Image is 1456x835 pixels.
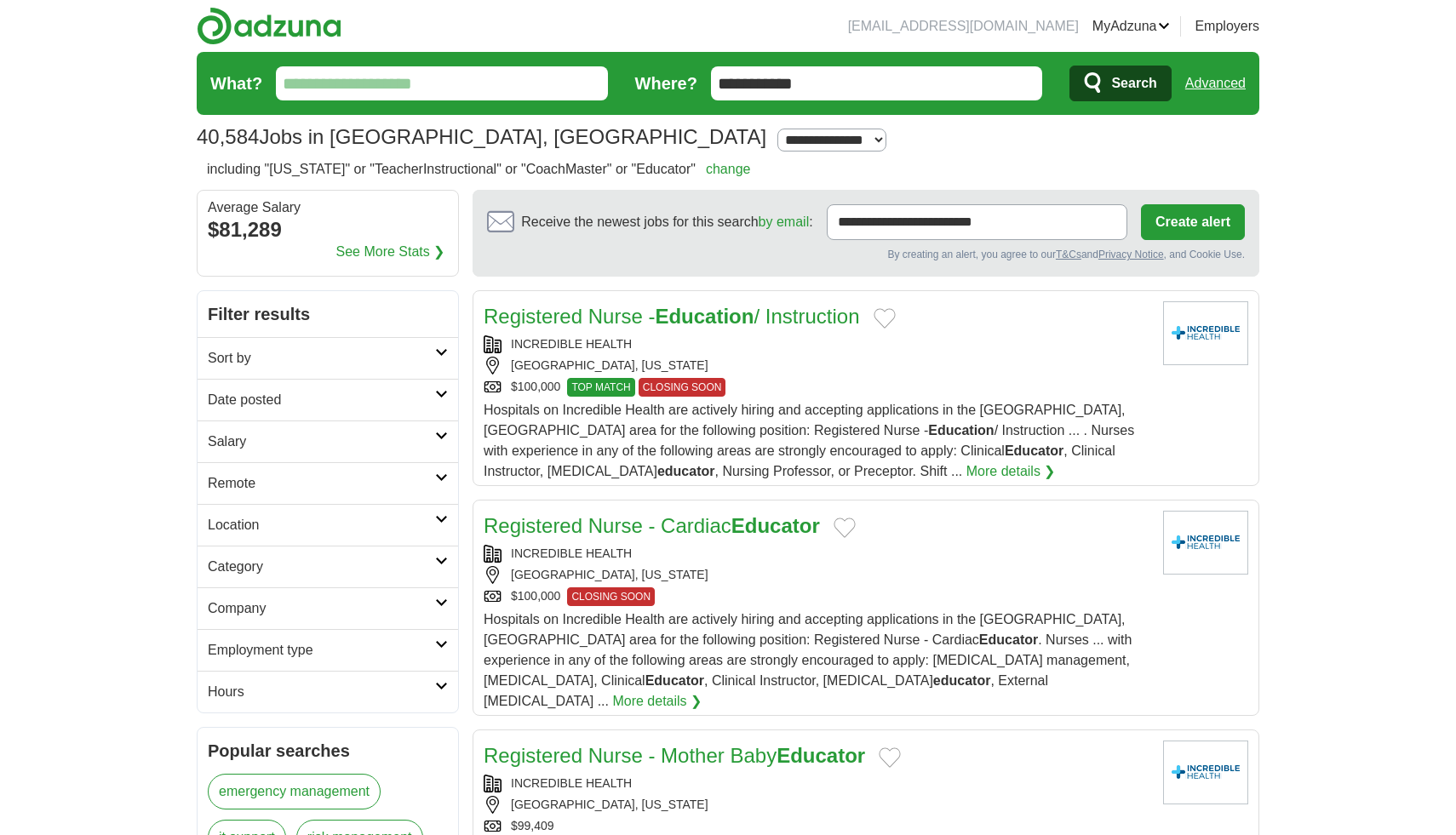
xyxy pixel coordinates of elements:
h2: Salary [208,432,435,452]
a: Remote [198,462,458,504]
label: Where? [635,71,697,96]
button: Add to favorite jobs [834,518,856,538]
a: Location [198,504,458,546]
a: More details ❯ [612,691,702,712]
h2: Filter results [198,291,458,337]
strong: educator [933,673,991,688]
a: Salary [198,420,458,462]
strong: Educator [645,673,704,688]
li: [EMAIL_ADDRESS][DOMAIN_NAME] [848,16,1079,37]
h2: Employment type [208,640,435,661]
a: T&Cs [1056,249,1081,260]
h1: Jobs in [GEOGRAPHIC_DATA], [GEOGRAPHIC_DATA] [197,125,766,148]
a: Registered Nurse -Education/ Instruction [484,305,860,328]
a: Sort by [198,337,458,379]
h2: Popular searches [208,738,448,764]
strong: Education [928,423,994,438]
button: Create alert [1141,204,1245,240]
div: $99,409 [484,817,1149,835]
h2: Sort by [208,348,435,369]
span: Receive the newest jobs for this search : [521,212,812,232]
a: by email [759,214,810,229]
h2: Company [208,598,435,619]
a: Advanced [1185,66,1246,100]
img: Adzuna logo [197,7,341,45]
div: [GEOGRAPHIC_DATA], [US_STATE] [484,566,1149,584]
span: TOP MATCH [567,378,634,397]
button: Search [1069,66,1171,101]
span: CLOSING SOON [567,587,655,606]
h2: Remote [208,473,435,494]
a: See More Stats ❯ [336,242,445,262]
button: Add to favorite jobs [874,308,896,329]
h2: Date posted [208,390,435,410]
div: $100,000 [484,378,1149,397]
a: Privacy Notice [1098,249,1164,260]
div: $100,000 [484,587,1149,606]
a: MyAdzuna [1092,16,1171,37]
a: change [706,162,751,176]
h2: including "[US_STATE]" or "TeacherInstructional" or "CoachMaster" or "Educator" [207,159,750,180]
h2: Category [208,557,435,577]
a: emergency management [208,774,381,809]
strong: Educator [777,744,865,767]
a: Employment type [198,629,458,671]
div: By creating an alert, you agree to our and , and Cookie Use. [487,247,1245,262]
span: Hospitals on Incredible Health are actively hiring and accepting applications in the [GEOGRAPHIC_... [484,403,1134,478]
div: INCREDIBLE HEALTH [484,775,1149,792]
img: Company logo [1163,301,1248,365]
a: Category [198,546,458,587]
a: Hours [198,671,458,712]
div: [GEOGRAPHIC_DATA], [US_STATE] [484,796,1149,814]
a: Company [198,587,458,629]
img: Company logo [1163,511,1248,575]
a: Date posted [198,379,458,420]
span: 40,584 [197,122,259,152]
div: $81,289 [208,214,448,245]
span: Search [1111,66,1156,100]
strong: Education [655,305,754,328]
span: Hospitals on Incredible Health are actively hiring and accepting applications in the [GEOGRAPHIC_... [484,612,1132,708]
a: Employers [1195,16,1259,37]
strong: Educator [979,632,1038,647]
img: Company logo [1163,741,1248,804]
div: INCREDIBLE HEALTH [484,545,1149,563]
div: INCREDIBLE HEALTH [484,335,1149,353]
div: [GEOGRAPHIC_DATA], [US_STATE] [484,357,1149,375]
strong: educator [657,464,715,478]
h2: Location [208,515,435,535]
h2: Hours [208,682,435,702]
span: CLOSING SOON [639,378,726,397]
strong: Educator [731,514,820,537]
a: Registered Nurse - Mother BabyEducator [484,744,865,767]
a: More details ❯ [966,461,1056,482]
strong: Educator [1005,443,1063,458]
a: Registered Nurse - CardiacEducator [484,514,820,537]
div: Average Salary [208,201,448,214]
button: Add to favorite jobs [879,747,901,768]
label: What? [210,71,262,96]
